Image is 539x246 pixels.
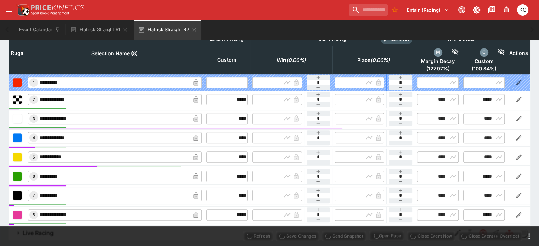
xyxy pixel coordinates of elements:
[480,48,488,57] div: custom
[31,174,37,179] span: 6
[485,4,498,16] button: Documentation
[16,3,30,17] img: PriceKinetics Logo
[369,231,404,241] div: split button
[525,232,533,240] button: more
[31,212,37,217] span: 8
[463,65,505,72] span: ( 100.84 %)
[269,56,314,64] span: Win(0.00%)
[84,49,146,58] span: Selection Name (8)
[204,46,250,74] th: Custom
[286,56,306,64] em: ( 0.00 %)
[463,58,505,64] span: Custom
[507,32,530,74] th: Actions
[517,4,528,16] div: Kevin Gutschlag
[31,5,84,10] img: PriceKinetics
[32,80,36,85] span: 1
[3,4,16,16] button: open drawer
[470,4,483,16] button: Toggle light/dark mode
[349,56,398,64] span: Place(0.00%)
[15,20,64,40] button: Event Calendar
[349,4,388,16] input: search
[488,48,505,57] div: Hide Competitor
[417,58,459,64] span: Margin Decay
[515,2,530,18] button: Kevin Gutschlag
[66,20,132,40] button: Hatrick Straight R1
[9,32,26,74] th: Rugs
[31,97,37,102] span: 2
[31,135,37,140] span: 4
[31,155,37,160] span: 5
[455,4,468,16] button: Connected to PK
[442,48,459,57] div: Hide Competitor
[417,65,459,72] span: ( 127.97 %)
[403,4,453,16] button: Select Tenant
[31,12,69,15] img: Sportsbook Management
[370,56,390,64] em: ( 0.00 %)
[434,48,442,57] div: margin_decay
[500,4,513,16] button: Notifications
[31,116,37,121] span: 3
[389,4,400,16] button: No Bookmarks
[134,20,201,40] button: Hatrick Straight R2
[31,193,36,198] span: 7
